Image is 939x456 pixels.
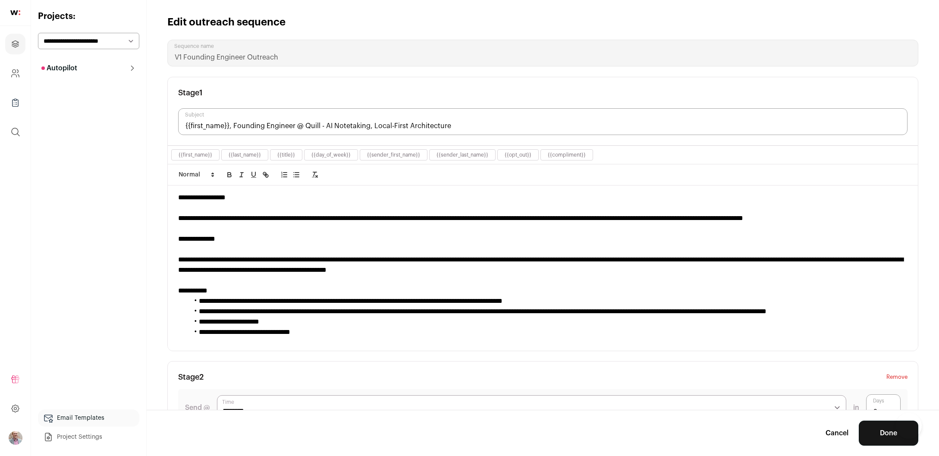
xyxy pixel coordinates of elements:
[548,151,586,158] button: {{compliment}}
[886,372,908,382] button: Remove
[311,151,351,158] button: {{day_of_week}}
[859,421,918,446] button: Done
[10,10,20,15] img: wellfound-shorthand-0d5821cbd27db2630d0214b213865d53afaa358527fdda9d0ea32b1df1b89c2c.svg
[38,10,139,22] h2: Projects:
[185,403,210,413] label: Send @
[437,151,488,158] button: {{sender_last_name}}
[199,89,203,97] span: 1
[38,428,139,446] a: Project Settings
[41,63,77,73] p: Autopilot
[179,151,212,158] button: {{first_name}}
[199,373,204,381] span: 2
[866,394,901,421] input: Days
[5,34,25,54] a: Projects
[167,16,286,29] h1: Edit outreach sequence
[38,60,139,77] button: Autopilot
[277,151,295,158] button: {{title}}
[5,92,25,113] a: Company Lists
[505,151,531,158] button: {{opt_out}}
[367,151,420,158] button: {{sender_first_name}}
[38,409,139,427] a: Email Templates
[853,403,859,413] span: in
[178,372,204,382] h3: Stage
[9,431,22,445] img: 190284-medium_jpg
[178,108,908,135] input: Subject
[896,413,922,439] iframe: Help Scout Beacon - Open
[826,428,848,438] a: Cancel
[5,63,25,84] a: Company and ATS Settings
[229,151,261,158] button: {{last_name}}
[167,40,918,66] input: Sequence name
[178,88,203,98] h3: Stage
[9,431,22,445] button: Open dropdown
